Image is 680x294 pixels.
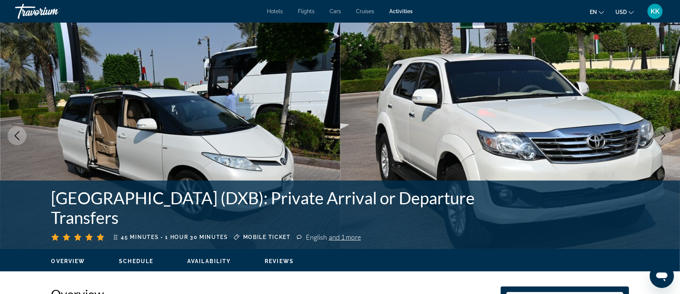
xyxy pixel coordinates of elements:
[243,234,291,240] span: Mobile ticket
[590,9,597,15] span: en
[645,3,665,19] button: User Menu
[119,258,153,265] button: Schedule
[51,188,508,227] h1: [GEOGRAPHIC_DATA] (DXB): Private Arrival or Departure Transfers
[187,258,231,264] span: Availability
[590,6,604,17] button: Change language
[615,6,634,17] button: Change currency
[15,2,91,21] a: Travorium
[330,8,341,14] a: Cars
[51,258,85,264] span: Overview
[267,8,283,14] a: Hotels
[654,126,672,145] button: Next image
[356,8,375,14] a: Cruises
[615,9,627,15] span: USD
[298,8,315,14] a: Flights
[390,8,413,14] a: Activities
[265,258,294,264] span: Reviews
[306,233,361,241] div: English
[51,258,85,265] button: Overview
[651,8,660,15] span: KK
[187,258,231,265] button: Availability
[650,264,674,288] iframe: Button to launch messaging window
[8,126,26,145] button: Previous image
[119,258,153,264] span: Schedule
[329,233,361,241] span: and 1 more
[121,234,228,240] span: 45 minutes - 1 hour 30 minutes
[265,258,294,265] button: Reviews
